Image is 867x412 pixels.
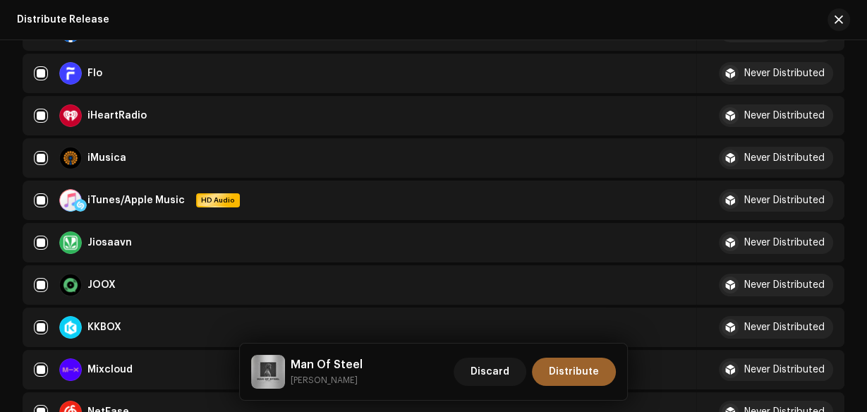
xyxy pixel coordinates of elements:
div: Never Distributed [744,280,825,290]
span: Distribute [549,358,599,386]
div: iHeartRadio [87,111,147,121]
h5: Man Of Steel [291,356,363,373]
button: Distribute [532,358,616,386]
div: Mixcloud [87,365,133,375]
div: Flo [87,68,102,78]
div: KKBOX [87,322,121,332]
div: Distribute Release [17,14,109,25]
div: Never Distributed [744,153,825,163]
button: Discard [454,358,526,386]
div: Never Distributed [744,68,825,78]
span: HD Audio [198,195,238,205]
div: Never Distributed [744,238,825,248]
div: iMusica [87,153,126,163]
div: Jiosaavn [87,238,132,248]
span: Discard [471,358,509,386]
div: JOOX [87,280,116,290]
div: Never Distributed [744,322,825,332]
div: iTunes/Apple Music [87,195,185,205]
small: Man Of Steel [291,373,363,387]
div: Never Distributed [744,111,825,121]
div: Never Distributed [744,365,825,375]
div: Never Distributed [744,195,825,205]
img: 65123a24-ba97-49a3-9478-c040bb31c806 [251,355,285,389]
